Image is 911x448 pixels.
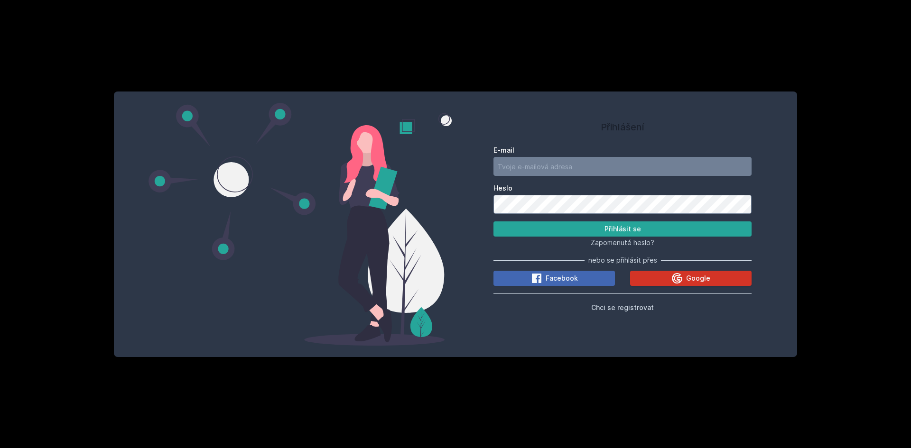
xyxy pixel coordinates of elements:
[493,157,752,176] input: Tvoje e-mailová adresa
[493,221,752,237] button: Přihlásit se
[630,271,752,286] button: Google
[588,256,657,265] span: nebo se přihlásit přes
[493,183,752,193] label: Heslo
[493,146,752,155] label: E-mail
[591,303,654,311] span: Chci se registrovat
[546,274,578,283] span: Facebook
[493,120,752,134] h1: Přihlášení
[591,238,654,247] span: Zapomenuté heslo?
[686,274,710,283] span: Google
[493,271,615,286] button: Facebook
[591,302,654,313] button: Chci se registrovat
